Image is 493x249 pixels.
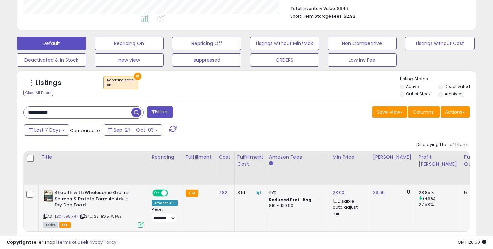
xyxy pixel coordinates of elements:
small: FBA [186,190,198,197]
button: Listings without Cost [405,37,475,50]
div: on [107,83,134,87]
span: FBA [59,222,71,228]
a: Terms of Use [57,239,86,245]
div: [PERSON_NAME] [373,154,413,161]
div: Repricing [152,154,180,161]
span: ON [153,190,161,196]
button: × [134,73,141,80]
button: Columns [408,106,440,118]
button: Filters [147,106,173,118]
div: $10 - $10.90 [269,203,325,209]
small: (4.6%) [423,196,435,201]
span: Sep-27 - Oct-03 [114,127,154,133]
div: Preset: [152,207,178,222]
div: Fulfillable Quantity [464,154,487,168]
div: seller snap | | [7,239,116,246]
span: Compared to: [70,127,101,134]
button: Default [17,37,86,50]
button: Deactivated & In Stock [17,53,86,67]
label: Active [406,84,419,89]
h5: Listings [36,78,61,88]
button: suppressed [172,53,241,67]
div: 27.58% [419,202,461,208]
a: 28.00 [333,189,345,196]
div: Amazon AI * [152,200,178,206]
div: Disable auto adjust min [333,197,365,217]
small: Amazon Fees. [269,161,273,167]
div: Displaying 1 to 1 of 1 items [416,142,470,148]
div: Title [41,154,146,161]
button: Actions [441,106,470,118]
span: OFF [167,190,178,196]
button: Repricing Off [172,37,241,50]
span: Columns [413,109,434,115]
label: Deactivated [445,84,470,89]
b: 4health with Wholesome Grains Salmon & Potato Formula Adult Dry Dog Food [55,190,136,210]
button: new view [95,53,164,67]
div: 15% [269,190,325,196]
button: Save View [372,106,407,118]
div: Cost [219,154,232,161]
div: 28.85% [419,190,461,196]
span: | SKU: 2S-BQ15-WF5Z [79,214,122,219]
span: 2025-10-11 20:50 GMT [458,239,486,245]
label: Out of Stock [406,91,431,97]
div: 8.51 [237,190,261,196]
span: Last 7 Days [34,127,61,133]
span: Repricing state : [107,78,134,88]
button: Low Inv Fee [328,53,397,67]
div: Fulfillment Cost [237,154,263,168]
a: Privacy Policy [87,239,116,245]
div: Profit [PERSON_NAME] [419,154,458,168]
button: Last 7 Days [24,124,69,136]
b: Total Inventory Value: [290,6,336,11]
li: $946 [290,4,464,12]
a: 39.95 [373,189,385,196]
button: Sep-27 - Oct-03 [104,124,162,136]
div: Amazon Fees [269,154,327,161]
button: Non Competitive [328,37,397,50]
div: ASIN: [43,190,144,227]
div: 5 [464,190,485,196]
button: ORDERS [250,53,319,67]
div: Fulfillment [186,154,213,161]
label: Archived [445,91,463,97]
img: 41QLsahxDLL._SL40_.jpg [43,190,53,203]
div: Clear All Filters [23,90,53,96]
p: Listing States: [400,76,477,82]
a: 7.82 [219,189,228,196]
div: Min Price [333,154,367,161]
button: Repricing On [95,37,164,50]
b: Short Term Storage Fees: [290,13,343,19]
a: B07L951XHK [57,214,78,219]
button: Listings without Min/Max [250,37,319,50]
b: Reduced Prof. Rng. [269,197,313,203]
span: $2.92 [344,13,355,19]
span: All listings currently available for purchase on Amazon [43,222,58,228]
strong: Copyright [7,239,31,245]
